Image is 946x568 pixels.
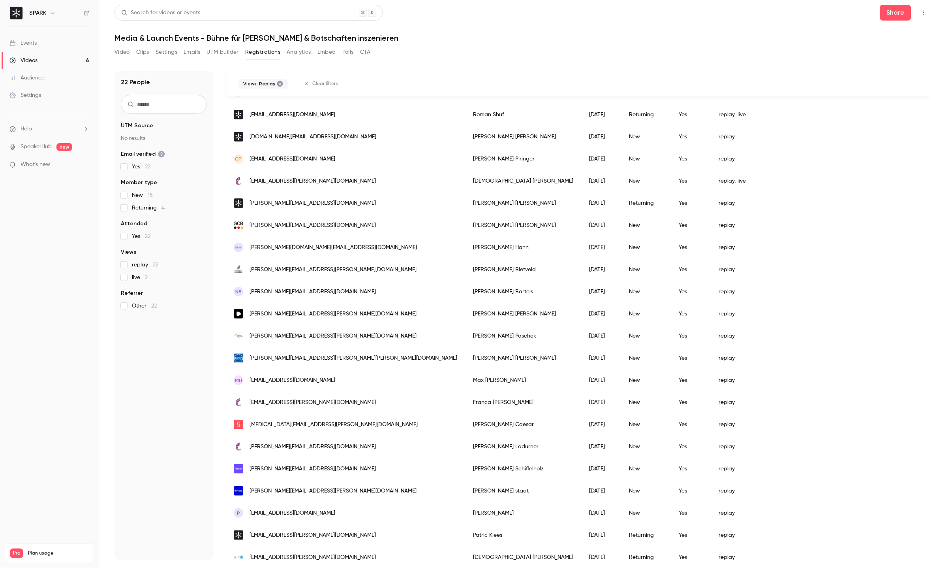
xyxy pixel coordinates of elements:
img: gcb.de [234,221,243,230]
div: Yes [671,303,711,325]
div: replay, live [711,170,754,192]
div: Yes [671,369,711,391]
div: [DATE] [581,236,621,259]
span: Pro [10,549,23,558]
span: 22 [153,262,158,268]
div: [PERSON_NAME] [PERSON_NAME] [465,214,581,236]
div: [DATE] [581,303,621,325]
div: Yes [671,347,711,369]
img: computershare.de [234,398,243,407]
div: replay [711,391,754,413]
span: 2 [145,275,148,280]
div: Roman Shuf [465,104,581,126]
div: [DATE] [581,502,621,524]
button: Video [114,46,130,58]
div: New [621,325,671,347]
div: New [621,170,671,192]
div: replay [711,413,754,436]
div: [DATE] [581,480,621,502]
div: Events [9,39,37,47]
img: sparkplaces.com [234,110,243,119]
div: Returning [621,104,671,126]
div: Audience [9,74,45,82]
div: Yes [671,214,711,236]
div: [DATE] [581,259,621,281]
div: replay [711,325,754,347]
li: help-dropdown-opener [9,125,89,133]
div: [DATE] [581,148,621,170]
span: 22 [145,234,150,239]
div: Yes [671,524,711,546]
span: [EMAIL_ADDRESS][DOMAIN_NAME] [250,376,335,385]
div: [PERSON_NAME] Bartels [465,281,581,303]
div: replay [711,281,754,303]
section: facet-groups [121,122,207,310]
div: [PERSON_NAME] [PERSON_NAME] [465,303,581,325]
p: No results [121,134,207,142]
img: locaties.nl [234,265,243,274]
div: replay [711,259,754,281]
img: sparkplaces.com [234,530,243,540]
span: new [56,143,72,151]
span: 22 [151,303,157,309]
div: Yes [671,236,711,259]
img: protonmail.com [234,464,243,474]
div: [PERSON_NAME] Schiffelholz [465,458,581,480]
img: computershare.de [234,442,243,451]
div: Yes [671,126,711,148]
span: CP [235,155,242,162]
div: New [621,303,671,325]
span: New [132,191,153,199]
div: replay [711,369,754,391]
div: replay [711,502,754,524]
span: Referrer [121,289,143,297]
button: Share [880,5,911,21]
h6: SPARK [29,9,46,17]
span: Other [132,302,157,310]
button: CTA [360,46,371,58]
div: New [621,347,671,369]
div: replay [711,524,754,546]
div: Max [PERSON_NAME] [465,369,581,391]
button: Registrations [245,46,280,58]
div: Yes [671,436,711,458]
div: Yes [671,325,711,347]
div: Yes [671,281,711,303]
div: [PERSON_NAME] Piringer [465,148,581,170]
div: [DATE] [581,347,621,369]
div: Yes [671,391,711,413]
div: Yes [671,104,711,126]
a: SpeakerHub [21,143,52,151]
div: [DATE] [581,436,621,458]
span: [PERSON_NAME][EMAIL_ADDRESS][DOMAIN_NAME] [250,465,376,473]
span: Email verified [121,150,165,158]
span: HH [235,244,242,251]
div: New [621,458,671,480]
div: [DEMOGRAPHIC_DATA] [PERSON_NAME] [465,170,581,192]
button: Top Bar Actions [918,6,930,19]
span: [PERSON_NAME][EMAIL_ADDRESS][PERSON_NAME][DOMAIN_NAME] [250,487,417,495]
span: Yes [132,232,150,240]
div: [DATE] [581,104,621,126]
span: NB [235,288,242,295]
div: [PERSON_NAME] Ladurner [465,436,581,458]
div: Videos [9,57,38,64]
div: [DATE] [581,192,621,214]
div: [PERSON_NAME] [465,502,581,524]
div: [DATE] [581,214,621,236]
img: simmons-simmons.com [234,420,243,429]
div: Yes [671,413,711,436]
div: New [621,148,671,170]
span: P [237,510,240,517]
div: Yes [671,480,711,502]
span: [PERSON_NAME][EMAIL_ADDRESS][PERSON_NAME][DOMAIN_NAME] [250,332,417,340]
div: Yes [671,502,711,524]
div: Search for videos or events [121,9,200,17]
span: live [132,274,148,281]
div: [DATE] [581,369,621,391]
span: Views: Replay [243,81,275,87]
div: [DATE] [581,126,621,148]
div: replay [711,480,754,502]
img: computershare.de [234,176,243,186]
img: sparkplaces.com [234,132,243,142]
